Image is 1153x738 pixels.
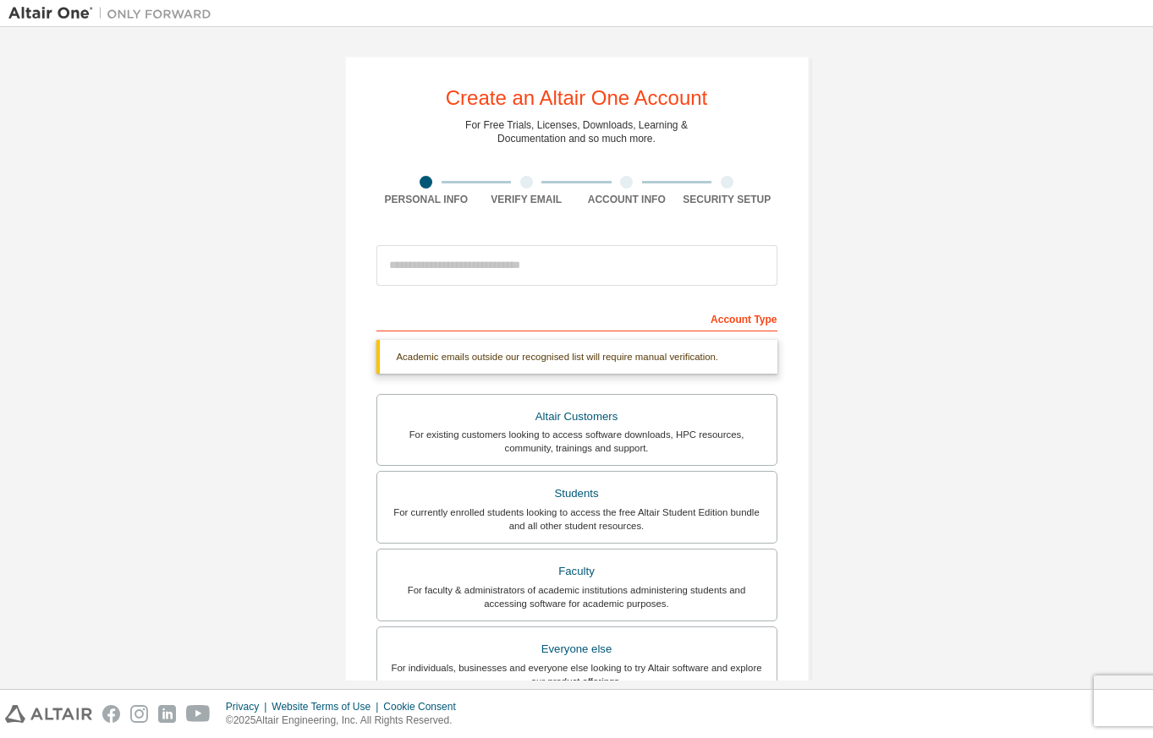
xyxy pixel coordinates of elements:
div: Everyone else [387,637,766,661]
div: Create an Altair One Account [446,88,708,108]
div: For faculty & administrators of academic institutions administering students and accessing softwa... [387,583,766,610]
img: altair_logo.svg [5,705,92,723]
div: Account Info [577,193,678,206]
div: Security Setup [677,193,777,206]
img: instagram.svg [130,705,148,723]
div: Account Type [376,304,777,331]
img: youtube.svg [186,705,211,723]
div: Faculty [387,560,766,583]
div: Website Terms of Use [272,700,383,713]
img: facebook.svg [102,705,120,723]
div: Academic emails outside our recognised list will require manual verification. [376,340,777,374]
div: For existing customers looking to access software downloads, HPC resources, community, trainings ... [387,428,766,455]
p: © 2025 Altair Engineering, Inc. All Rights Reserved. [226,713,466,728]
img: Altair One [8,5,220,22]
div: Privacy [226,700,272,713]
div: For currently enrolled students looking to access the free Altair Student Edition bundle and all ... [387,506,766,533]
div: Cookie Consent [383,700,465,713]
div: For individuals, businesses and everyone else looking to try Altair software and explore our prod... [387,661,766,688]
div: For Free Trials, Licenses, Downloads, Learning & Documentation and so much more. [465,118,688,145]
div: Personal Info [376,193,477,206]
img: linkedin.svg [158,705,176,723]
div: Altair Customers [387,405,766,429]
div: Verify Email [476,193,577,206]
div: Students [387,482,766,506]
